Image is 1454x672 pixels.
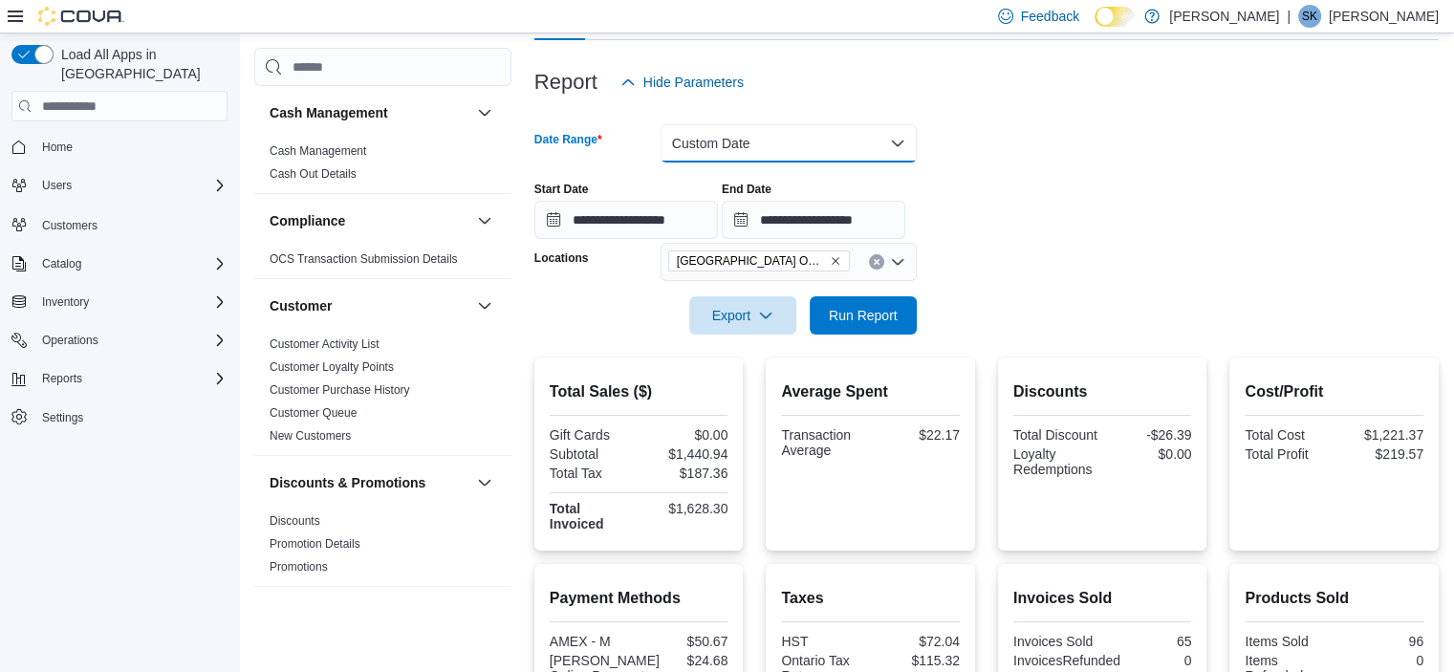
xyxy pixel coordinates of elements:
span: OCS Transaction Submission Details [270,251,458,267]
button: Compliance [473,209,496,232]
button: Discounts & Promotions [473,471,496,494]
span: Fort York Outpost [668,250,850,271]
div: -$26.39 [1106,427,1191,443]
span: Customers [34,212,228,236]
label: Start Date [534,182,589,197]
a: Customer Queue [270,406,357,420]
span: Inventory [42,294,89,310]
span: New Customers [270,428,351,444]
button: Compliance [270,211,469,230]
span: Cash Out Details [270,166,357,182]
a: Customer Loyalty Points [270,360,394,374]
div: Gift Cards [550,427,635,443]
input: Press the down key to open a popover containing a calendar. [534,201,718,239]
span: Dark Mode [1095,27,1096,28]
span: Operations [34,329,228,352]
span: Load All Apps in [GEOGRAPHIC_DATA] [54,45,228,83]
input: Press the down key to open a popover containing a calendar. [722,201,905,239]
div: HST [781,634,866,649]
a: Customer Activity List [270,337,380,351]
button: Customer [270,296,469,315]
span: Settings [34,405,228,429]
p: | [1287,5,1291,28]
h2: Cost/Profit [1245,380,1423,403]
button: Export [689,296,796,335]
div: $219.57 [1338,446,1423,462]
a: Promotions [270,560,328,574]
span: Users [34,174,228,197]
label: Date Range [534,132,602,147]
button: Catalog [34,252,89,275]
h2: Average Spent [781,380,960,403]
a: Cash Management [270,144,366,158]
span: [GEOGRAPHIC_DATA] Outpost [677,251,826,271]
div: Loyalty Redemptions [1013,446,1098,477]
div: $22.17 [875,427,960,443]
div: 0 [1128,653,1191,668]
div: Compliance [254,248,511,278]
span: Discounts [270,513,320,529]
div: $187.36 [642,466,727,481]
h2: Total Sales ($) [550,380,728,403]
p: [PERSON_NAME] [1169,5,1279,28]
span: Catalog [34,252,228,275]
span: Customers [42,218,98,233]
button: Customer [473,294,496,317]
div: $1,440.94 [642,446,727,462]
span: Reports [34,367,228,390]
button: Inventory [34,291,97,314]
input: Dark Mode [1095,7,1135,27]
div: Discounts & Promotions [254,509,511,586]
button: Operations [34,329,106,352]
span: Customer Purchase History [270,382,410,398]
button: Discounts & Promotions [270,473,469,492]
div: Total Profit [1245,446,1330,462]
a: Customers [34,214,105,237]
span: Home [34,135,228,159]
button: Remove Fort York Outpost from selection in this group [830,255,841,267]
a: Customer Purchase History [270,383,410,397]
h2: Discounts [1013,380,1192,403]
span: Cash Management [270,143,366,159]
div: $0.00 [642,427,727,443]
span: Users [42,178,72,193]
strong: Total Invoiced [550,501,604,531]
h3: Report [534,71,597,94]
button: Operations [4,327,235,354]
div: Sam Kochany [1298,5,1321,28]
div: 96 [1338,634,1423,649]
div: Invoices Sold [1013,634,1098,649]
span: Operations [42,333,98,348]
a: OCS Transaction Submission Details [270,252,458,266]
span: Customer Loyalty Points [270,359,394,375]
div: $0.00 [1106,446,1191,462]
button: Users [34,174,79,197]
button: Inventory [4,289,235,315]
button: Custom Date [661,124,917,163]
span: Promotions [270,559,328,574]
span: Promotion Details [270,536,360,552]
span: Inventory [34,291,228,314]
div: InvoicesRefunded [1013,653,1120,668]
button: Cash Management [270,103,469,122]
button: Reports [4,365,235,392]
div: Total Discount [1013,427,1098,443]
button: Catalog [4,250,235,277]
h2: Taxes [781,587,960,610]
div: $24.68 [667,653,727,668]
span: Customer Queue [270,405,357,421]
div: 0 [1338,653,1423,668]
button: Users [4,172,235,199]
h2: Invoices Sold [1013,587,1192,610]
div: $1,628.30 [642,501,727,516]
button: Open list of options [890,254,905,270]
div: Items Sold [1245,634,1330,649]
span: Settings [42,410,83,425]
div: $1,221.37 [1338,427,1423,443]
button: Hide Parameters [613,63,751,101]
div: Total Tax [550,466,635,481]
div: Subtotal [550,446,635,462]
h2: Products Sold [1245,587,1423,610]
a: New Customers [270,429,351,443]
button: Reports [34,367,90,390]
